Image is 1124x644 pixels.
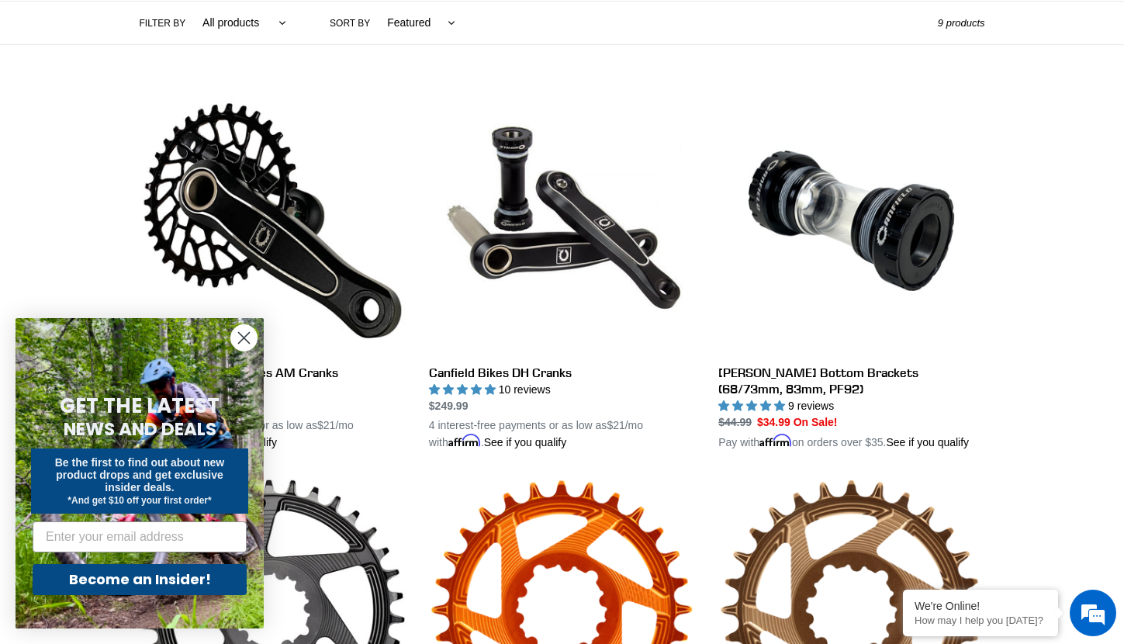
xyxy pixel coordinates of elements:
label: Filter by [140,16,186,30]
span: 9 products [938,17,985,29]
span: GET THE LATEST [60,392,220,420]
span: NEWS AND DEALS [64,417,216,441]
p: How may I help you today? [915,615,1046,626]
button: Become an Insider! [33,564,247,595]
input: Enter your email address [33,521,247,552]
div: We're Online! [915,600,1046,612]
span: Be the first to find out about new product drops and get exclusive insider deals. [55,456,225,493]
label: Sort by [330,16,370,30]
span: *And get $10 off your first order* [67,495,211,506]
button: Close dialog [230,324,258,351]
